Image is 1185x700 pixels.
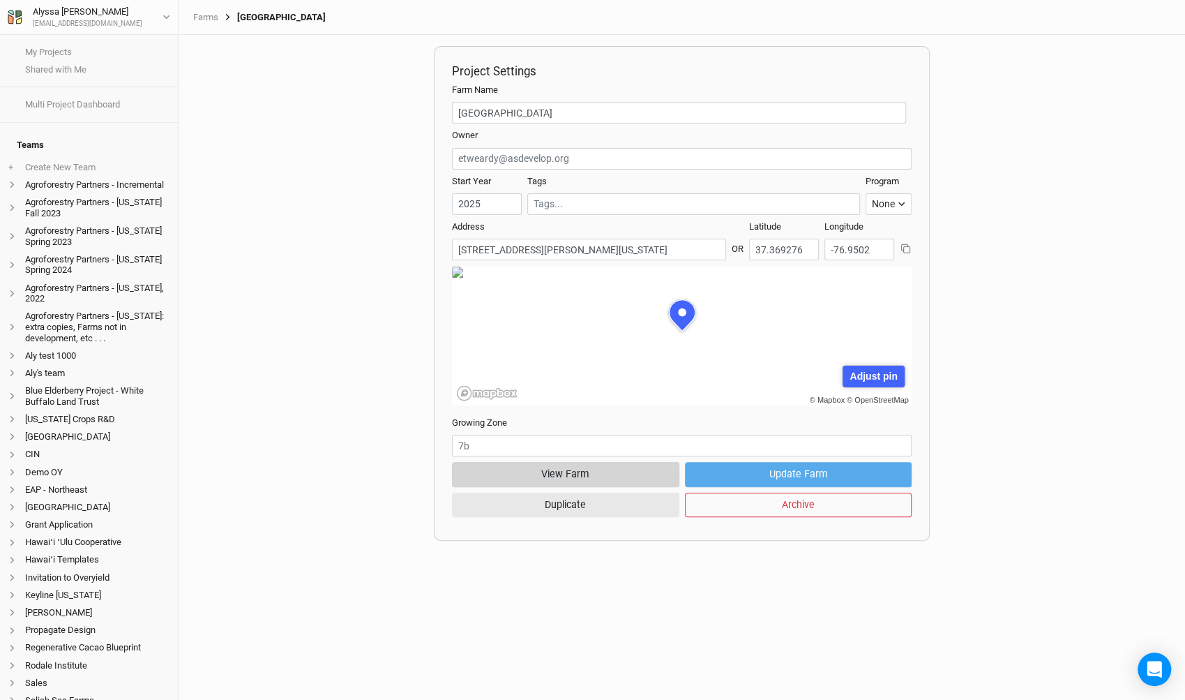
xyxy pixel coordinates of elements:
button: Archive [685,493,912,517]
label: Address [452,221,485,233]
button: View Farm [452,462,679,486]
input: etweardy@asdevelop.org [452,148,912,170]
a: © Mapbox [810,396,845,404]
input: 7b [452,435,912,456]
label: Tags [527,175,547,188]
button: Alyssa [PERSON_NAME][EMAIL_ADDRESS][DOMAIN_NAME] [7,4,171,29]
label: Latitude [749,221,781,233]
a: Farms [193,12,218,23]
button: None [866,193,912,215]
a: Mapbox logo [456,385,518,401]
input: Tags... [534,197,854,211]
div: Adjust pin [843,366,905,387]
div: [GEOGRAPHIC_DATA] [218,12,326,23]
label: Longitude [824,221,863,233]
div: None [872,197,895,211]
button: Update Farm [685,462,912,486]
h4: Teams [8,131,169,159]
input: Latitude [749,239,819,260]
label: Program [866,175,899,188]
input: Start Year [452,193,522,215]
a: © OpenStreetMap [847,396,909,404]
input: Address (123 James St...) [452,239,727,260]
label: Start Year [452,175,491,188]
h2: Project Settings [452,64,912,78]
div: OR [732,232,744,255]
span: + [8,162,13,173]
button: Duplicate [452,493,679,517]
div: Alyssa [PERSON_NAME] [33,5,142,19]
button: Copy [900,243,912,255]
label: Growing Zone [452,417,507,429]
input: Longitude [824,239,894,260]
input: Project/Farm Name [452,102,907,124]
label: Farm Name [452,84,498,96]
div: Open Intercom Messenger [1138,653,1171,686]
div: [EMAIL_ADDRESS][DOMAIN_NAME] [33,19,142,29]
label: Owner [452,129,478,142]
